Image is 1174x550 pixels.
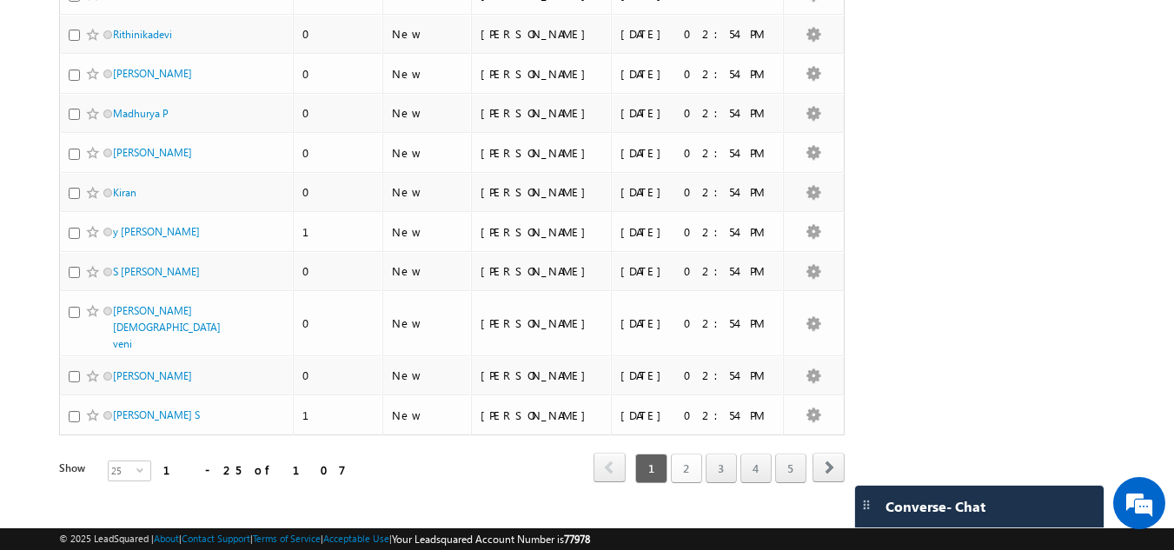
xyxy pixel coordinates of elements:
div: 0 [302,368,375,383]
div: 0 [302,263,375,279]
div: [DATE] 02:54 PM [620,184,775,200]
a: y [PERSON_NAME] [113,225,200,238]
a: About [154,533,179,544]
a: 4 [740,454,772,483]
span: select [136,466,150,474]
div: 0 [302,105,375,121]
div: 0 [302,66,375,82]
div: New [392,105,464,121]
div: 0 [302,184,375,200]
div: 1 - 25 of 107 [163,460,346,480]
span: 25 [109,461,136,480]
div: [PERSON_NAME] [481,26,603,42]
div: 0 [302,315,375,331]
div: [PERSON_NAME] [481,66,603,82]
div: New [392,184,464,200]
div: [PERSON_NAME] [481,105,603,121]
div: Chat with us now [90,91,292,114]
div: [PERSON_NAME] [481,145,603,161]
span: 1 [635,454,667,483]
div: 1 [302,224,375,240]
div: [DATE] 02:54 PM [620,263,775,279]
div: New [392,224,464,240]
div: 1 [302,408,375,423]
div: [PERSON_NAME] [481,224,603,240]
div: New [392,26,464,42]
div: New [392,408,464,423]
div: [PERSON_NAME] [481,184,603,200]
div: Minimize live chat window [285,9,327,50]
a: S [PERSON_NAME] [113,265,200,278]
a: [PERSON_NAME] [113,146,192,159]
div: New [392,315,464,331]
textarea: Type your message and hit 'Enter' [23,161,317,412]
span: Your Leadsquared Account Number is [392,533,590,546]
div: [DATE] 02:54 PM [620,224,775,240]
img: carter-drag [859,498,873,512]
span: © 2025 LeadSquared | | | | | [59,531,590,547]
a: Terms of Service [253,533,321,544]
a: 5 [775,454,806,483]
a: Madhurya P [113,107,169,120]
div: [PERSON_NAME] [481,315,603,331]
a: [PERSON_NAME] [113,67,192,80]
span: 77978 [564,533,590,546]
div: [PERSON_NAME] [481,408,603,423]
img: d_60004797649_company_0_60004797649 [30,91,73,114]
div: New [392,145,464,161]
div: New [392,263,464,279]
span: prev [594,453,626,482]
div: [PERSON_NAME] [481,263,603,279]
div: [DATE] 02:54 PM [620,105,775,121]
div: [DATE] 02:54 PM [620,26,775,42]
a: [PERSON_NAME] S [113,408,200,421]
a: prev [594,454,626,482]
div: 0 [302,145,375,161]
span: Converse - Chat [885,499,985,514]
a: 3 [706,454,737,483]
div: New [392,368,464,383]
a: 2 [671,454,702,483]
a: Kiran [113,186,136,199]
div: [DATE] 02:54 PM [620,368,775,383]
span: next [813,453,845,482]
div: [DATE] 02:54 PM [620,408,775,423]
a: Contact Support [182,533,250,544]
a: next [813,454,845,482]
a: [PERSON_NAME] [113,369,192,382]
div: 0 [302,26,375,42]
div: [DATE] 02:54 PM [620,315,775,331]
div: New [392,66,464,82]
div: [DATE] 02:54 PM [620,66,775,82]
div: [PERSON_NAME] [481,368,603,383]
div: [DATE] 02:54 PM [620,145,775,161]
a: [PERSON_NAME][DEMOGRAPHIC_DATA] veni [113,304,221,350]
a: Rithinikadevi [113,28,172,41]
a: Acceptable Use [323,533,389,544]
em: Start Chat [236,427,315,450]
div: Show [59,461,94,476]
